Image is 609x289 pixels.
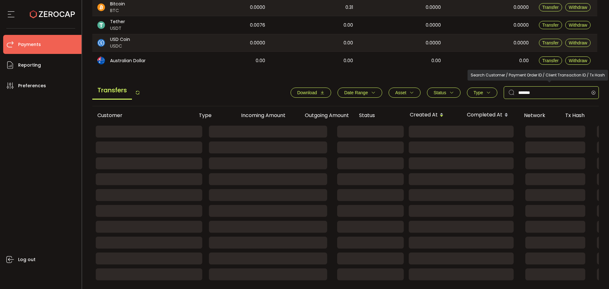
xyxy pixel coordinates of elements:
[565,39,591,47] button: Withdraw
[577,259,609,289] iframe: Chat Widget
[256,57,265,64] span: 0.00
[519,57,529,64] span: 0.00
[18,81,46,90] span: Preferences
[539,3,562,11] button: Transfer
[344,90,368,95] span: Date Range
[97,39,105,47] img: usdc_portfolio.svg
[462,110,519,121] div: Completed At
[110,25,125,32] span: USDT
[569,58,587,63] span: Withdraw
[542,23,559,28] span: Transfer
[110,43,130,49] span: USDC
[569,40,587,45] span: Withdraw
[344,57,353,64] span: 0.00
[297,90,317,95] span: Download
[542,40,559,45] span: Transfer
[565,56,591,65] button: Withdraw
[110,1,125,7] span: Bitcoin
[92,112,194,119] div: Customer
[431,57,441,64] span: 0.00
[227,112,291,119] div: Incoming Amount
[434,90,446,95] span: Status
[514,22,529,29] span: 0.0000
[344,39,353,47] span: 0.00
[250,4,265,11] span: 0.0000
[569,23,587,28] span: Withdraw
[539,21,562,29] button: Transfer
[405,110,462,121] div: Created At
[395,90,406,95] span: Asset
[337,88,382,98] button: Date Range
[427,88,461,98] button: Status
[468,70,608,81] div: Search Customer / Payment Order ID / Client Transaction ID / Tx Hash
[92,82,132,100] span: Transfers
[250,39,265,47] span: 0.0000
[467,88,497,98] button: Type
[389,88,421,98] button: Asset
[519,112,560,119] div: Network
[565,21,591,29] button: Withdraw
[345,4,353,11] span: 0.31
[110,7,125,14] span: BTC
[97,57,105,64] img: aud_portfolio.svg
[542,58,559,63] span: Transfer
[110,57,146,64] span: Australian Dollar
[110,36,130,43] span: USD Coin
[474,90,483,95] span: Type
[291,88,331,98] button: Download
[194,112,227,119] div: Type
[426,22,441,29] span: 0.0000
[426,4,441,11] span: 0.0000
[18,61,41,70] span: Reporting
[514,4,529,11] span: 0.0000
[18,40,41,49] span: Payments
[18,255,36,264] span: Log out
[426,39,441,47] span: 0.0000
[97,3,105,11] img: btc_portfolio.svg
[569,5,587,10] span: Withdraw
[110,18,125,25] span: Tether
[514,39,529,47] span: 0.0000
[542,5,559,10] span: Transfer
[354,112,405,119] div: Status
[344,22,353,29] span: 0.00
[291,112,354,119] div: Outgoing Amount
[539,56,562,65] button: Transfer
[250,22,265,29] span: 0.0076
[97,21,105,29] img: usdt_portfolio.svg
[565,3,591,11] button: Withdraw
[539,39,562,47] button: Transfer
